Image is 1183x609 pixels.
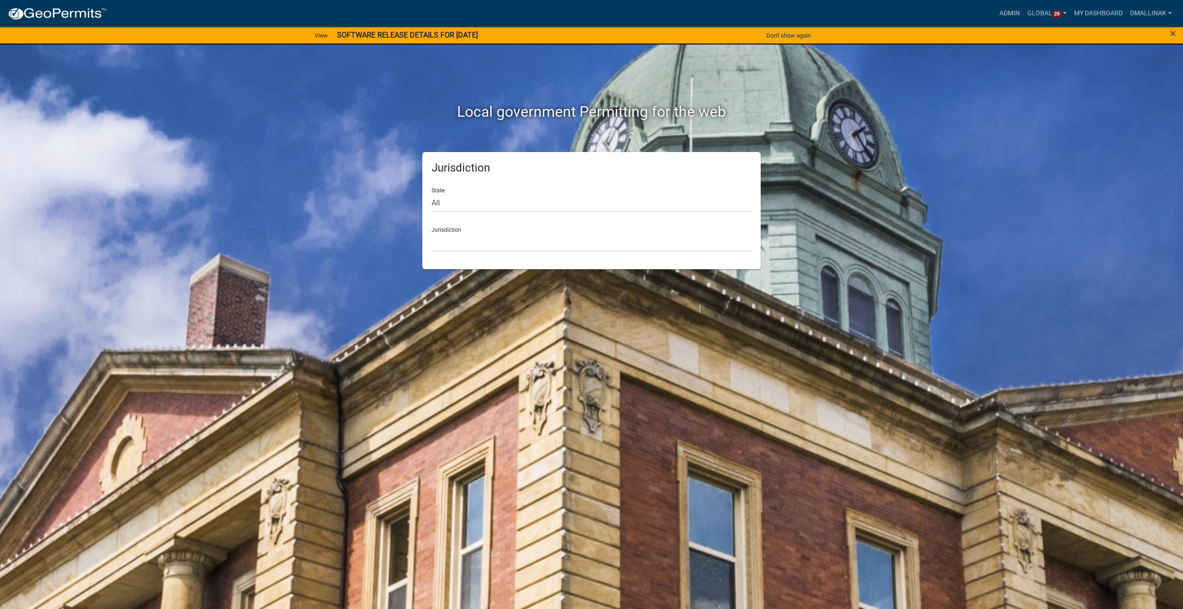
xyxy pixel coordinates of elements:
[1126,5,1176,22] a: dmallinak
[996,5,1024,22] a: Admin
[337,31,478,39] strong: SOFTWARE RELEASE DETAILS FOR [DATE]
[1070,5,1126,22] a: My Dashboard
[311,28,331,43] a: View
[334,103,849,121] h2: Local government Permitting for the web
[1024,5,1071,22] a: Global29
[432,161,751,175] h5: Jurisdiction
[763,28,814,43] button: Don't show again
[1052,11,1062,18] span: 29
[1170,28,1176,39] button: Close
[1170,27,1176,40] span: ×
